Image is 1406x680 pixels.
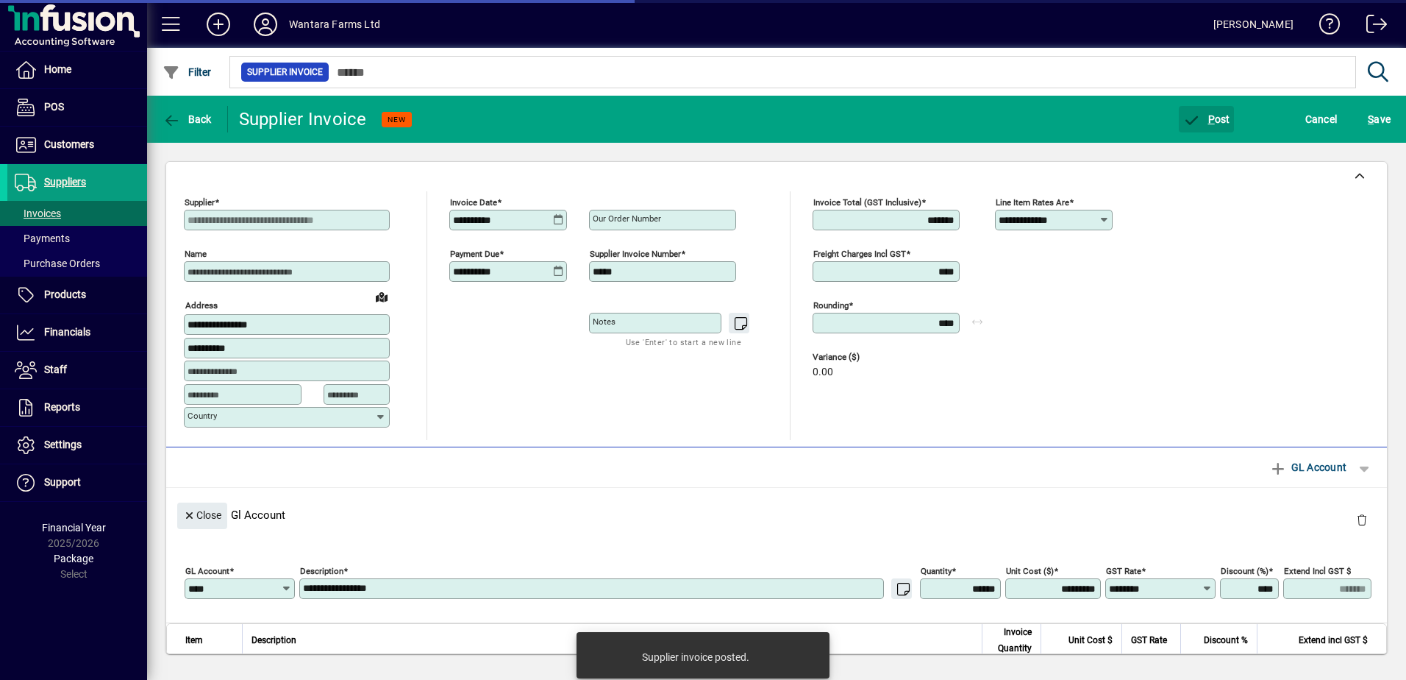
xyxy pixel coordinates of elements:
mat-label: Line item rates are [996,197,1069,208]
button: Filter [159,59,215,85]
mat-label: Extend incl GST $ [1284,565,1351,575]
mat-hint: Use 'Enter' to start a new line [626,333,741,350]
button: Post [1179,106,1234,132]
button: Cancel [1302,106,1341,132]
span: Discount % [1204,632,1248,648]
span: Financial Year [42,522,106,534]
a: POS [7,89,147,126]
a: Knowledge Base [1308,3,1341,51]
span: Suppliers [44,176,86,188]
mat-label: Country [188,411,217,421]
mat-label: Unit Cost ($) [1006,565,1054,575]
a: Financials [7,314,147,351]
a: Purchase Orders [7,251,147,276]
span: Home [44,63,71,75]
button: Close [177,503,227,529]
button: Add [195,11,242,38]
a: View on map [370,285,393,308]
span: Customers [44,138,94,150]
span: Settings [44,439,82,450]
app-page-header-button: Back [147,106,228,132]
a: Staff [7,352,147,389]
span: POS [44,101,64,113]
mat-label: Name [185,249,207,259]
button: Back [159,106,215,132]
span: NEW [388,115,406,124]
span: Cancel [1305,107,1338,131]
div: Supplier Invoice [239,107,367,131]
a: Products [7,277,147,314]
mat-label: Quantity [921,565,952,575]
a: Logout [1355,3,1388,51]
mat-label: Notes [593,316,615,327]
app-page-header-button: Delete [1344,513,1380,526]
span: Item [185,632,203,648]
a: Home [7,52,147,88]
span: GL Account [1269,456,1346,479]
a: Settings [7,427,147,464]
mat-label: GL Account [185,565,229,575]
button: Save [1364,106,1394,132]
a: Customers [7,127,147,163]
mat-label: Freight charges incl GST [813,249,906,259]
span: Description [251,632,296,648]
button: GL Account [1262,454,1354,481]
div: Wantara Farms Ltd [289,13,380,36]
span: Reports [44,401,80,413]
mat-label: Invoice date [450,197,497,208]
a: Support [7,464,147,501]
a: Invoices [7,201,147,226]
mat-label: Supplier invoice number [590,249,681,259]
span: S [1368,113,1374,125]
div: Supplier invoice posted. [642,650,749,665]
mat-label: Description [300,565,343,575]
span: Supplier Invoice [247,65,323,79]
span: Filter [163,66,212,78]
span: Close [183,503,221,528]
div: Gl Account [166,488,1387,542]
span: Purchase Orders [15,258,100,269]
mat-label: Payment due [450,249,499,259]
span: Products [44,288,86,300]
span: Payments [15,233,70,244]
div: [PERSON_NAME] [1213,13,1293,36]
span: GST Rate [1131,632,1167,648]
span: Unit Cost $ [1068,632,1113,648]
mat-label: Our order number [593,213,661,224]
span: Invoices [15,208,61,219]
span: Invoice Quantity [991,624,1032,656]
a: Reports [7,389,147,426]
span: P [1208,113,1215,125]
a: Payments [7,226,147,251]
span: Staff [44,364,67,375]
button: Profile [242,11,289,38]
button: Delete [1344,503,1380,538]
mat-label: Invoice Total (GST inclusive) [813,197,921,208]
mat-label: GST rate [1106,565,1141,575]
span: Support [44,476,81,488]
span: Package [54,553,93,564]
span: Extend incl GST $ [1299,632,1368,648]
span: Variance ($) [813,353,901,362]
span: 0.00 [813,366,833,378]
mat-label: Discount (%) [1221,565,1268,575]
span: ave [1368,107,1391,131]
span: Financials [44,326,90,338]
span: ost [1182,113,1230,125]
mat-label: Supplier [185,197,215,208]
span: Back [163,113,212,125]
app-page-header-button: Close [174,508,231,521]
mat-label: Rounding [813,300,849,311]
